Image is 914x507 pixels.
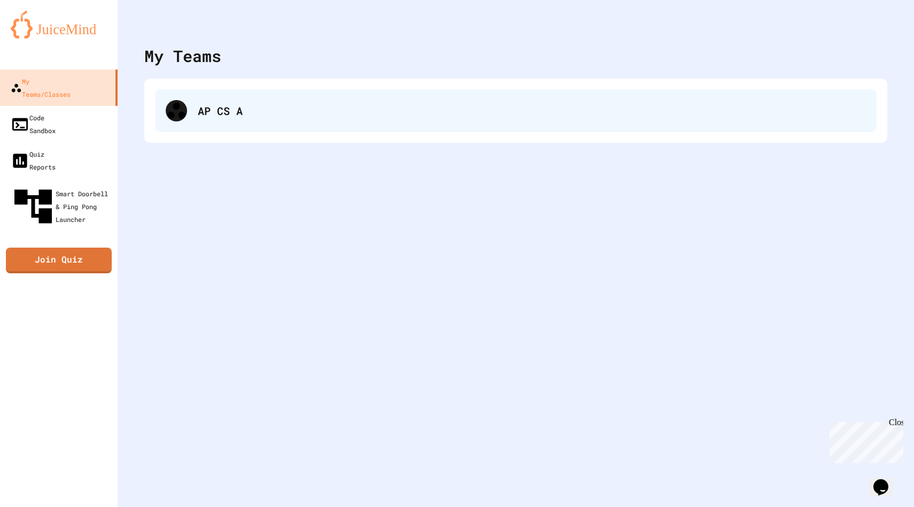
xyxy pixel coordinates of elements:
[144,44,221,68] div: My Teams
[825,418,903,463] iframe: chat widget
[11,148,56,173] div: Quiz Reports
[198,103,866,119] div: AP CS A
[11,75,71,101] div: My Teams/Classes
[11,111,56,137] div: Code Sandbox
[11,11,107,39] img: logo-orange.svg
[4,4,74,68] div: Chat with us now!Close
[6,248,112,273] a: Join Quiz
[11,184,113,229] div: Smart Doorbell & Ping Pong Launcher
[155,89,877,132] div: AP CS A
[869,464,903,496] iframe: chat widget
